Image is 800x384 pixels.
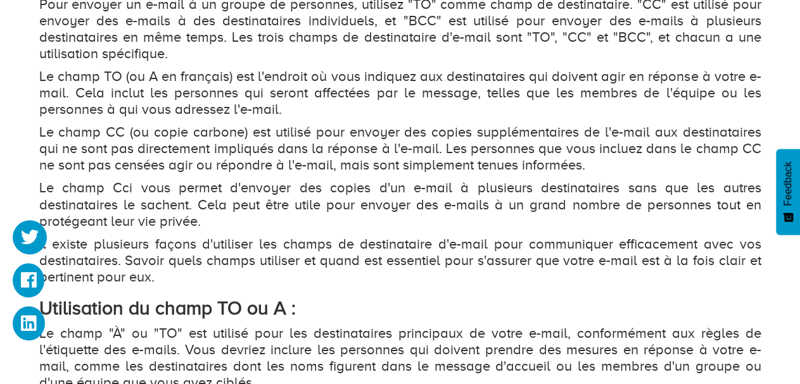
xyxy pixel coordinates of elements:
p: Il existe plusieurs façons d'utiliser les champs de destinataire d'e-mail pour communiquer effica... [39,235,761,285]
button: Feedback - Afficher l’enquête [776,149,800,235]
p: Le champ CC (ou copie carbone) est utilisé pour envoyer des copies supplémentaires de l'e-mail au... [39,124,761,173]
strong: Utilisation du champ TO ou A : [39,297,296,318]
span: Feedback [782,161,794,206]
p: Le champ TO (ou A en français) est l'endroit où vous indiquez aux destinataires qui doivent agir ... [39,68,761,118]
p: Le champ Cci vous permet d'envoyer des copies d'un e-mail à plusieurs destinataires sans que les ... [39,180,761,229]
